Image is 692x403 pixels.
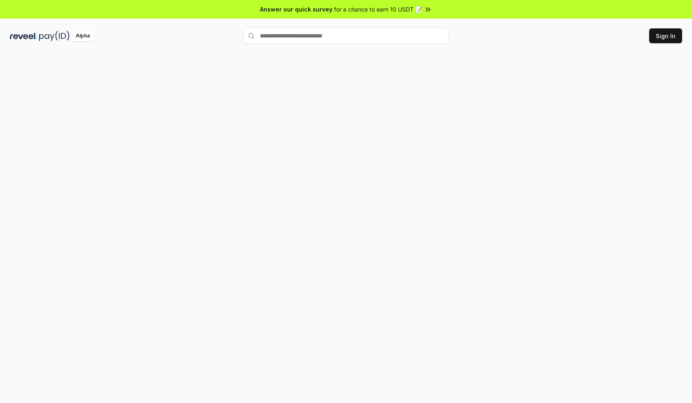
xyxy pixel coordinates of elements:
[260,5,332,14] span: Answer our quick survey
[71,31,94,41] div: Alpha
[10,31,37,41] img: reveel_dark
[39,31,70,41] img: pay_id
[649,28,682,43] button: Sign In
[334,5,422,14] span: for a chance to earn 10 USDT 📝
